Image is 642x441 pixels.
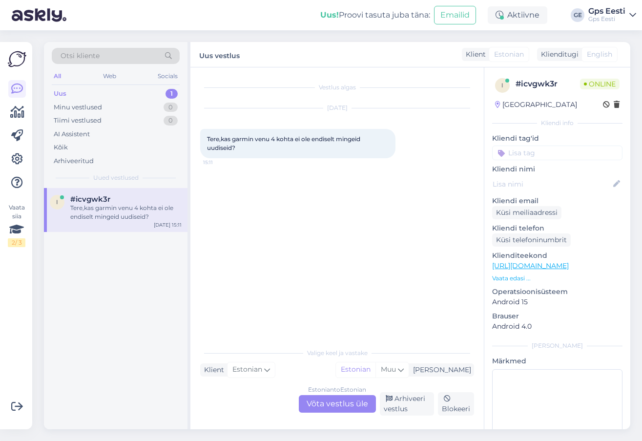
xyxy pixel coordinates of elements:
div: Tere,kas garmin venu 4 kohta ei ole endiselt mingeid uudiseid? [70,204,182,221]
div: [PERSON_NAME] [409,365,471,375]
span: Otsi kliente [61,51,100,61]
div: AI Assistent [54,129,90,139]
div: All [52,70,63,83]
span: #icvgwk3r [70,195,110,204]
div: Kõik [54,143,68,152]
span: English [587,49,612,60]
div: [GEOGRAPHIC_DATA] [495,100,577,110]
div: Kliendi info [492,119,622,127]
span: Muu [381,365,396,374]
span: Estonian [494,49,524,60]
div: Tiimi vestlused [54,116,102,126]
span: i [56,198,58,206]
div: [DATE] 15:11 [154,221,182,229]
p: Vaata edasi ... [492,274,622,283]
div: Uus [54,89,66,99]
input: Lisa nimi [493,179,611,189]
div: 1 [166,89,178,99]
span: Tere,kas garmin venu 4 kohta ei ole endiselt mingeid uudiseid? [207,135,362,151]
div: 0 [164,103,178,112]
div: Klient [462,49,486,60]
div: Blokeeri [438,392,474,416]
div: Proovi tasuta juba täna: [320,9,430,21]
b: Uus! [320,10,339,20]
div: Arhiveeri vestlus [380,392,435,416]
div: GE [571,8,584,22]
button: Emailid [434,6,476,24]
p: Kliendi email [492,196,622,206]
input: Lisa tag [492,146,622,160]
p: Kliendi tag'id [492,133,622,144]
div: Valige keel ja vastake [200,349,474,357]
div: Arhiveeritud [54,156,94,166]
p: Android 15 [492,297,622,307]
p: Brauser [492,311,622,321]
div: Vaata siia [8,203,25,247]
span: Estonian [232,364,262,375]
span: Online [580,79,620,89]
p: Klienditeekond [492,251,622,261]
div: [DATE] [200,104,474,112]
p: Operatsioonisüsteem [492,287,622,297]
div: Socials [156,70,180,83]
div: Klient [200,365,224,375]
img: Askly Logo [8,50,26,68]
a: [URL][DOMAIN_NAME] [492,261,569,270]
div: Gps Eesti [588,15,625,23]
span: 15:11 [203,159,240,166]
div: 2 / 3 [8,238,25,247]
p: Kliendi telefon [492,223,622,233]
div: Estonian to Estonian [308,385,366,394]
div: Aktiivne [488,6,547,24]
div: 0 [164,116,178,126]
div: Gps Eesti [588,7,625,15]
div: Küsi meiliaadressi [492,206,561,219]
div: Estonian [336,362,375,377]
label: Uus vestlus [199,48,240,61]
span: i [501,82,503,89]
div: [PERSON_NAME] [492,341,622,350]
p: Kliendi nimi [492,164,622,174]
p: Märkmed [492,356,622,366]
span: Uued vestlused [93,173,139,182]
p: Android 4.0 [492,321,622,332]
div: Minu vestlused [54,103,102,112]
div: Klienditugi [537,49,579,60]
div: Küsi telefoninumbrit [492,233,571,247]
div: Web [101,70,118,83]
div: # icvgwk3r [516,78,580,90]
div: Vestlus algas [200,83,474,92]
div: Võta vestlus üle [299,395,376,413]
a: Gps EestiGps Eesti [588,7,636,23]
